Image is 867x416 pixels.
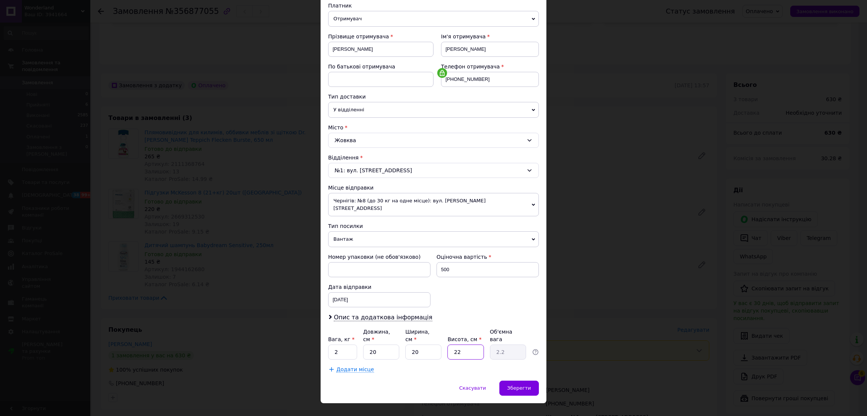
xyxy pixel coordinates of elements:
[441,64,500,70] span: Телефон отримувача
[328,3,352,9] span: Платник
[328,163,539,178] div: №1: вул. [STREET_ADDRESS]
[437,253,539,261] div: Оціночна вартість
[328,253,430,261] div: Номер упаковки (не обов'язково)
[328,11,539,27] span: Отримувач
[328,64,395,70] span: По батькові отримувача
[328,185,374,191] span: Місце відправки
[490,328,526,343] div: Об'ємна вага
[328,231,539,247] span: Вантаж
[336,366,374,373] span: Додати місце
[459,385,486,391] span: Скасувати
[334,314,432,321] span: Опис та додаткова інформація
[328,283,430,291] div: Дата відправки
[328,193,539,216] span: Чернігів: №8 (до 30 кг на одне місце): вул. [PERSON_NAME][STREET_ADDRESS]
[328,336,354,342] label: Вага, кг
[328,33,389,39] span: Прізвище отримувача
[328,154,539,161] div: Відділення
[405,329,429,342] label: Ширина, см
[328,133,539,148] div: Жовква
[507,385,531,391] span: Зберегти
[363,329,390,342] label: Довжина, см
[441,72,539,87] input: +380
[328,94,366,100] span: Тип доставки
[328,223,363,229] span: Тип посилки
[328,124,539,131] div: Місто
[328,102,539,118] span: У відділенні
[441,33,486,39] span: Ім'я отримувача
[447,336,481,342] label: Висота, см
